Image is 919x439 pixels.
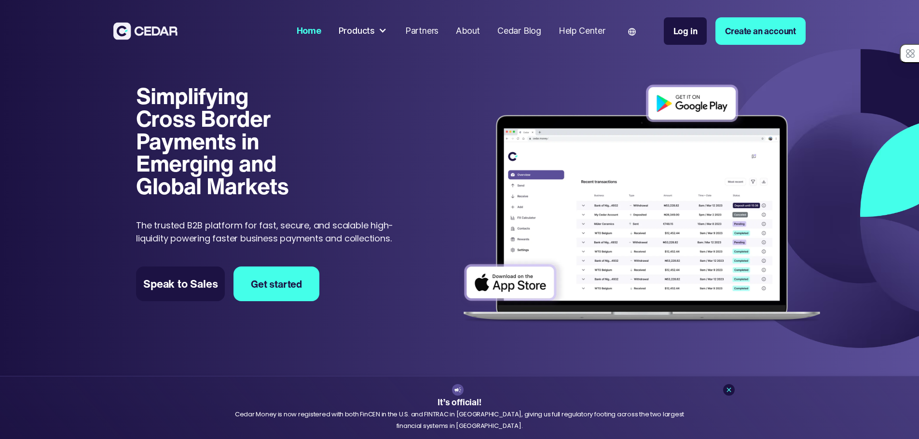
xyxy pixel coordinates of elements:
[292,20,326,42] a: Home
[664,17,707,45] a: Log in
[136,219,412,245] p: The trusted B2B platform for fast, secure, and scalable high-liquidity powering faster business p...
[233,266,319,301] a: Get started
[493,20,546,42] a: Cedar Blog
[334,20,392,42] div: Products
[136,85,302,197] h1: Simplifying Cross Border Payments in Emerging and Global Markets
[715,17,806,45] a: Create an account
[339,25,375,38] div: Products
[628,28,636,36] img: world icon
[405,25,439,38] div: Partners
[401,20,443,42] a: Partners
[136,266,225,301] a: Speak to Sales
[455,78,828,331] img: Dashboard of transactions
[452,20,484,42] a: About
[559,25,605,38] div: Help Center
[456,25,480,38] div: About
[554,20,610,42] a: Help Center
[497,25,541,38] div: Cedar Blog
[297,25,321,38] div: Home
[673,25,698,38] div: Log in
